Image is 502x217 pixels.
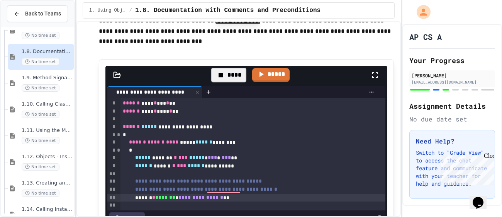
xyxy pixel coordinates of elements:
iframe: chat widget [470,186,494,209]
div: My Account [409,3,432,21]
h1: AP CS A [409,31,442,42]
button: Back to Teams [7,5,68,22]
span: 1.8. Documentation with Comments and Preconditions [135,6,321,15]
span: No time set [22,58,59,65]
div: Chat with us now!Close [3,3,53,49]
span: 1.14. Calling Instance Methods [22,206,73,213]
iframe: chat widget [438,152,494,185]
span: 1.10. Calling Class Methods [22,101,73,108]
span: No time set [22,32,59,39]
span: 1.9. Method Signatures [22,75,73,81]
p: Switch to "Grade View" to access the chat feature and communicate with your teacher for help and ... [416,149,488,188]
h3: Need Help? [416,137,488,146]
span: 1. Using Objects and Methods [89,7,126,14]
span: 1.11. Using the Math Class [22,127,73,134]
div: [EMAIL_ADDRESS][DOMAIN_NAME] [412,79,493,85]
span: No time set [22,137,59,144]
span: 1.13. Creating and Initializing Objects: Constructors [22,180,73,186]
span: No time set [22,111,59,118]
span: / [129,7,132,14]
span: 1.8. Documentation with Comments and Preconditions [22,48,73,55]
span: Back to Teams [25,10,61,18]
span: 1.12. Objects - Instances of Classes [22,154,73,160]
h2: Your Progress [409,55,495,66]
div: No due date set [409,114,495,124]
div: [PERSON_NAME] [412,72,493,79]
span: No time set [22,84,59,92]
h2: Assignment Details [409,101,495,111]
span: No time set [22,163,59,171]
span: No time set [22,190,59,197]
